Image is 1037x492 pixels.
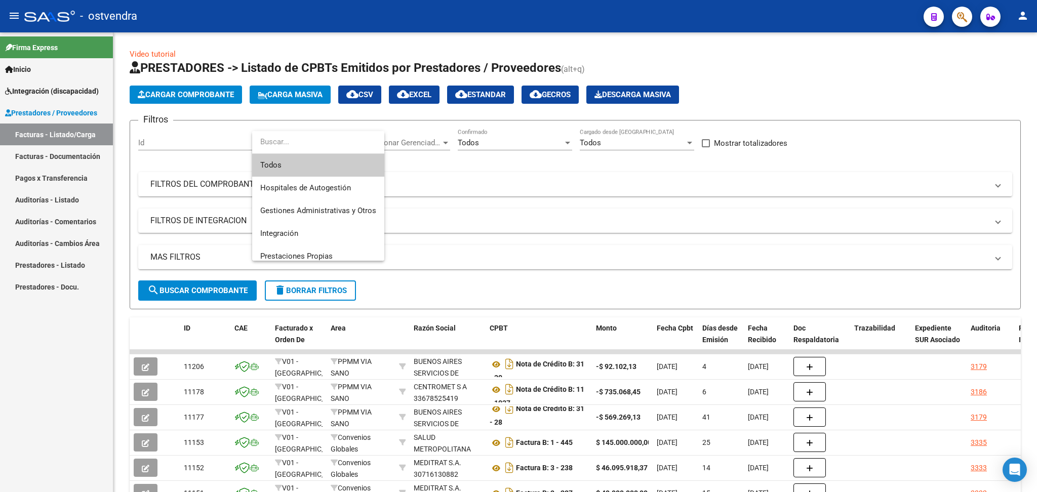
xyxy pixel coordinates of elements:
div: Open Intercom Messenger [1003,458,1027,482]
input: dropdown search [252,131,384,153]
span: Todos [260,154,376,177]
span: Gestiones Administrativas y Otros [260,206,376,215]
span: Hospitales de Autogestión [260,183,351,192]
span: Integración [260,229,298,238]
span: Prestaciones Propias [260,252,333,261]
